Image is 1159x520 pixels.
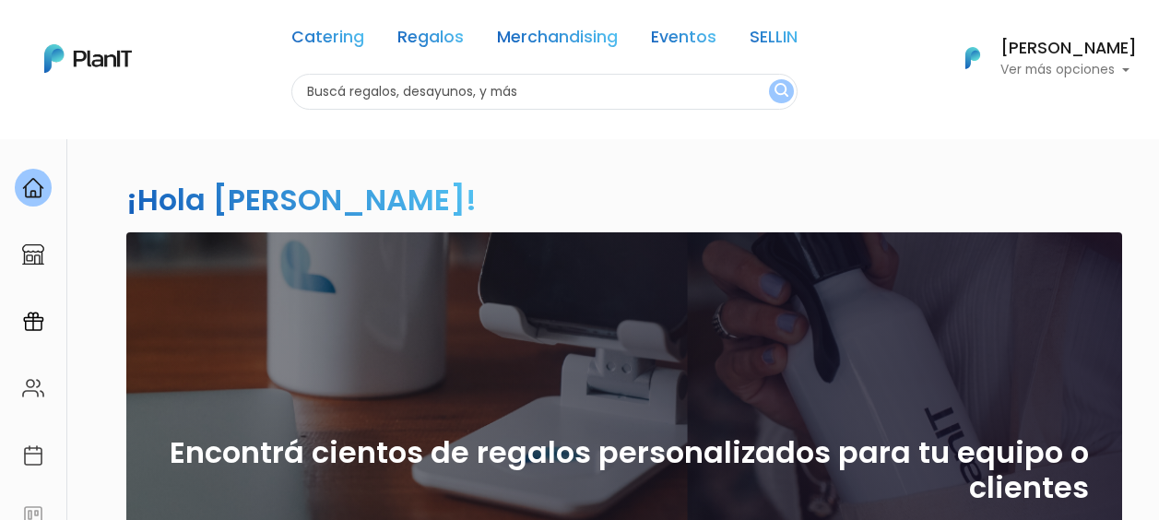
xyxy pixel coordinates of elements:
[44,44,132,73] img: PlanIt Logo
[775,83,788,100] img: search_button-432b6d5273f82d61273b3651a40e1bd1b912527efae98b1b7a1b2c0702e16a8d.svg
[1000,64,1137,77] p: Ver más opciones
[22,243,44,266] img: marketplace-4ceaa7011d94191e9ded77b95e3339b90024bf715f7c57f8cf31f2d8c509eaba.svg
[397,30,464,52] a: Regalos
[941,34,1137,82] button: PlanIt Logo [PERSON_NAME] Ver más opciones
[291,30,364,52] a: Catering
[22,444,44,467] img: calendar-87d922413cdce8b2cf7b7f5f62616a5cf9e4887200fb71536465627b3292af00.svg
[126,179,477,220] h2: ¡Hola [PERSON_NAME]!
[291,74,798,110] input: Buscá regalos, desayunos, y más
[22,177,44,199] img: home-e721727adea9d79c4d83392d1f703f7f8bce08238fde08b1acbfd93340b81755.svg
[160,435,1089,506] h2: Encontrá cientos de regalos personalizados para tu equipo o clientes
[1000,41,1137,57] h6: [PERSON_NAME]
[952,38,993,78] img: PlanIt Logo
[651,30,716,52] a: Eventos
[497,30,618,52] a: Merchandising
[22,311,44,333] img: campaigns-02234683943229c281be62815700db0a1741e53638e28bf9629b52c665b00959.svg
[750,30,798,52] a: SELLIN
[22,377,44,399] img: people-662611757002400ad9ed0e3c099ab2801c6687ba6c219adb57efc949bc21e19d.svg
